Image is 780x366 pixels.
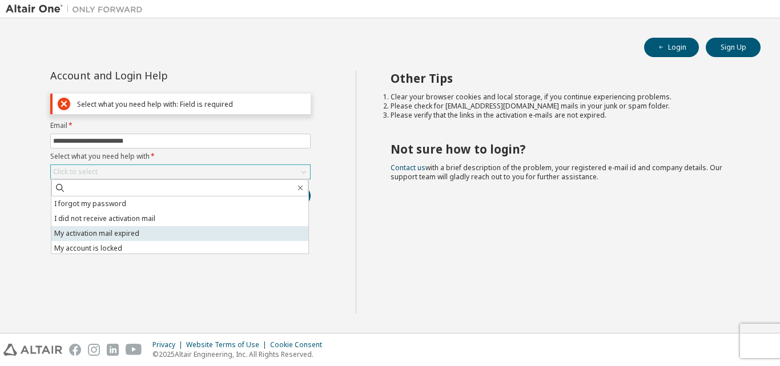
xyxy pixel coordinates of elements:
label: Select what you need help with [50,152,311,161]
h2: Not sure how to login? [391,142,741,156]
li: Clear your browser cookies and local storage, if you continue experiencing problems. [391,92,741,102]
h2: Other Tips [391,71,741,86]
img: linkedin.svg [107,344,119,356]
label: Email [50,121,311,130]
div: Select what you need help with: Field is required [77,100,305,108]
div: Cookie Consent [270,340,329,349]
div: Account and Login Help [50,71,259,80]
li: I forgot my password [51,196,308,211]
li: Please check for [EMAIL_ADDRESS][DOMAIN_NAME] mails in your junk or spam folder. [391,102,741,111]
img: facebook.svg [69,344,81,356]
img: instagram.svg [88,344,100,356]
img: altair_logo.svg [3,344,62,356]
button: Sign Up [706,38,761,57]
div: Privacy [152,340,186,349]
div: Website Terms of Use [186,340,270,349]
div: Click to select [51,165,310,179]
p: © 2025 Altair Engineering, Inc. All Rights Reserved. [152,349,329,359]
div: Click to select [53,167,98,176]
span: with a brief description of the problem, your registered e-mail id and company details. Our suppo... [391,163,722,182]
img: youtube.svg [126,344,142,356]
a: Contact us [391,163,425,172]
li: Please verify that the links in the activation e-mails are not expired. [391,111,741,120]
img: Altair One [6,3,148,15]
button: Login [644,38,699,57]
